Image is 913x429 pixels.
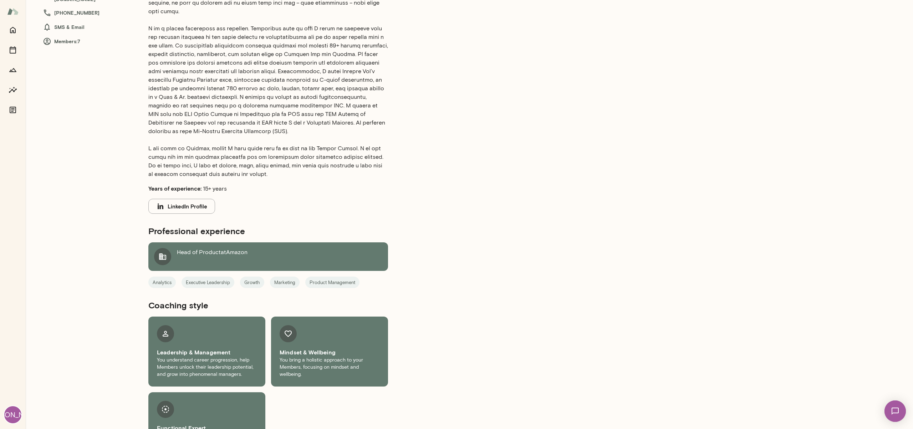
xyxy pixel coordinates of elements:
[4,406,21,423] div: [PERSON_NAME]
[157,357,257,378] p: You understand career progression, help Members unlock their leadership potential, and grow into ...
[43,37,134,46] h6: Members: 7
[43,9,134,17] h6: [PHONE_NUMBER]
[43,23,134,31] h6: SMS & Email
[148,299,388,311] h5: Coaching style
[305,279,359,286] span: Product Management
[182,279,234,286] span: Executive Leadership
[6,83,20,97] button: Insights
[148,185,202,192] b: Years of experience:
[280,348,379,357] h6: Mindset & Wellbeing
[6,63,20,77] button: Growth Plan
[7,5,19,18] img: Mento
[148,184,388,193] p: 15+ years
[177,248,248,265] p: Head of Product at Amazon
[280,357,379,378] p: You bring a holistic approach to your Members, focusing on mindset and wellbeing.
[6,43,20,57] button: Sessions
[6,23,20,37] button: Home
[148,279,176,286] span: Analytics
[6,103,20,117] button: Documents
[240,279,264,286] span: Growth
[157,348,257,357] h6: Leadership & Management
[270,279,300,286] span: Marketing
[148,225,388,237] h5: Professional experience
[148,199,215,214] button: LinkedIn Profile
